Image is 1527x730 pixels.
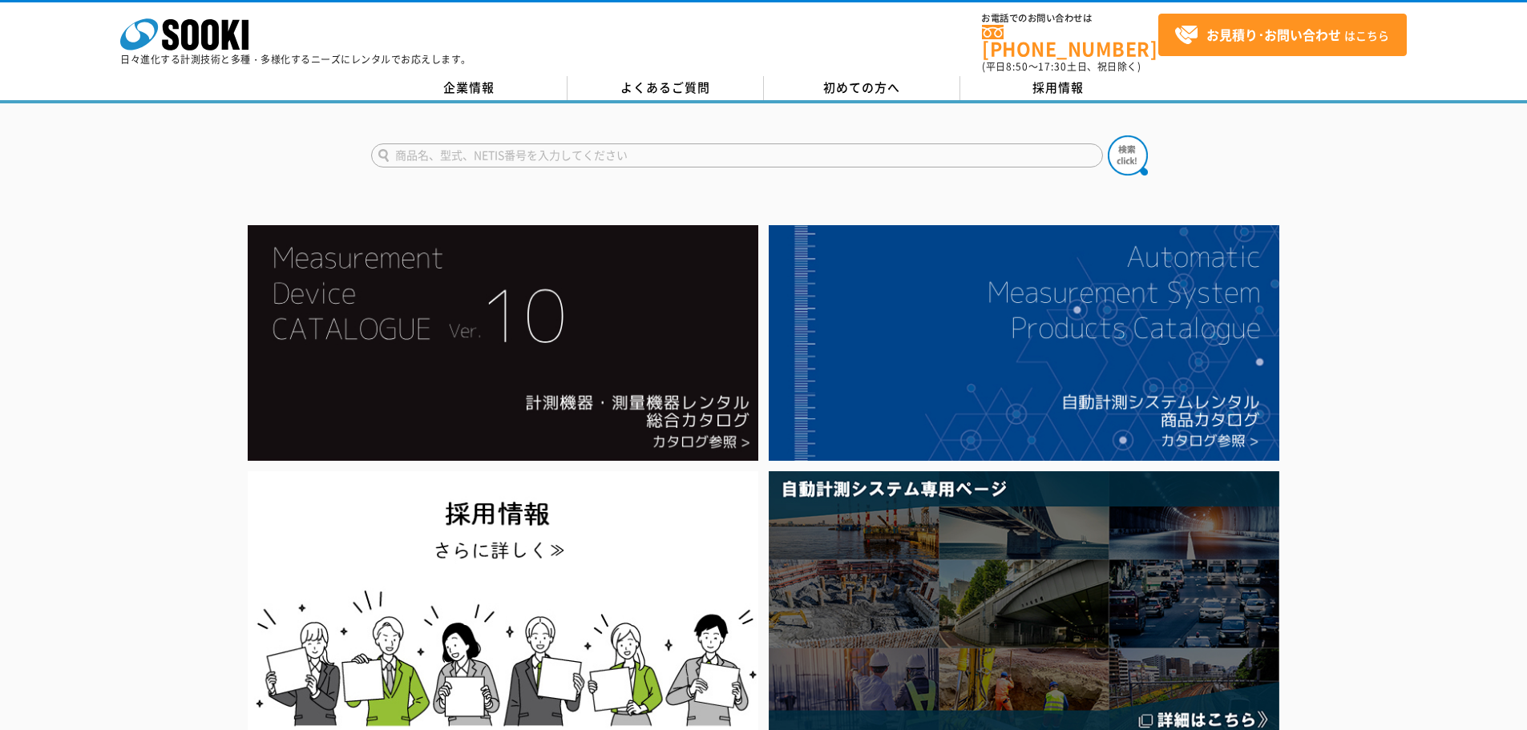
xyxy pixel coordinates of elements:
img: Catalog Ver10 [248,225,758,461]
p: 日々進化する計測技術と多種・多様化するニーズにレンタルでお応えします。 [120,54,471,64]
img: 自動計測システムカタログ [769,225,1279,461]
span: お電話でのお問い合わせは [982,14,1158,23]
a: よくあるご質問 [568,76,764,100]
span: 17:30 [1038,59,1067,74]
a: [PHONE_NUMBER] [982,25,1158,58]
img: btn_search.png [1108,135,1148,175]
a: 初めての方へ [764,76,960,100]
span: 8:50 [1006,59,1028,74]
span: 初めての方へ [823,79,900,96]
span: はこちら [1174,23,1389,47]
input: 商品名、型式、NETIS番号を入力してください [371,143,1103,167]
a: お見積り･お問い合わせはこちら [1158,14,1407,56]
span: (平日 ～ 土日、祝日除く) [982,59,1141,74]
a: 企業情報 [371,76,568,100]
strong: お見積り･お問い合わせ [1206,25,1341,44]
a: 採用情報 [960,76,1157,100]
